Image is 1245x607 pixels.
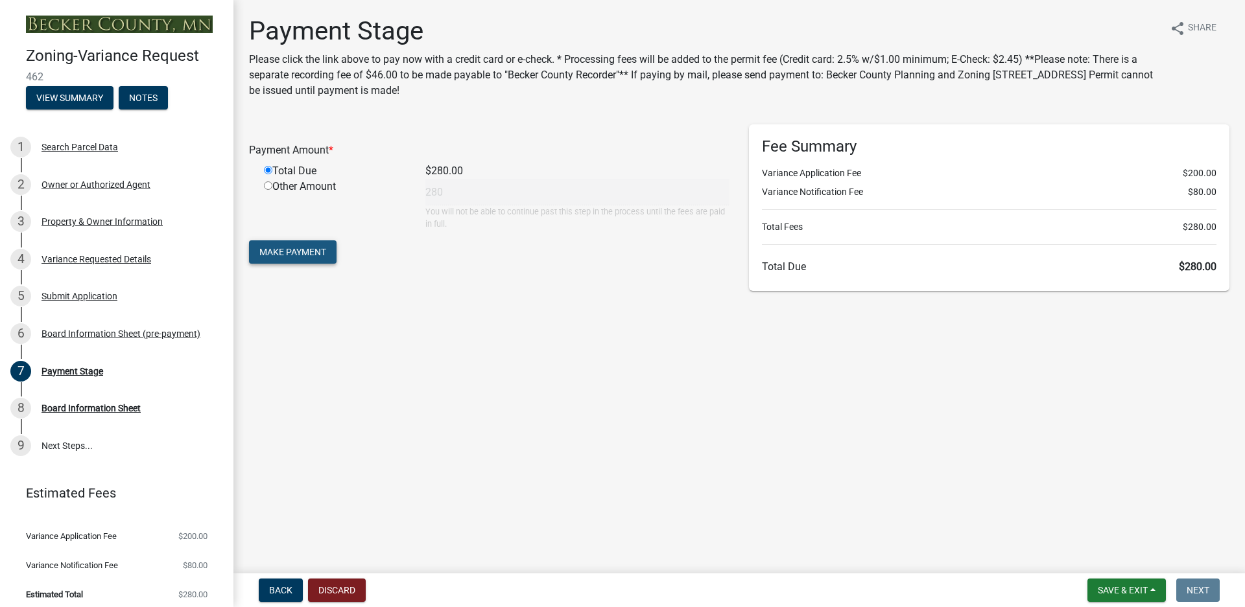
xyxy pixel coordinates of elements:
span: Make Payment [259,247,326,257]
div: 9 [10,435,31,456]
span: $280.00 [178,590,207,599]
div: $280.00 [416,163,739,179]
div: Property & Owner Information [41,217,163,226]
div: Payment Stage [41,367,103,376]
div: 6 [10,323,31,344]
li: Total Fees [762,220,1216,234]
button: Back [259,578,303,602]
div: Board Information Sheet (pre-payment) [41,329,200,338]
div: 4 [10,249,31,269]
h6: Total Due [762,260,1216,273]
span: 462 [26,71,207,83]
span: Estimated Total [26,590,83,599]
div: Variance Requested Details [41,255,151,264]
div: 7 [10,361,31,382]
div: Submit Application [41,292,117,301]
button: Make Payment [249,240,337,264]
span: $80.00 [183,561,207,569]
span: Variance Notification Fee [26,561,118,569]
li: Variance Application Fee [762,166,1216,180]
h4: Zoning-Variance Request [26,47,223,65]
div: Owner or Authorized Agent [41,180,150,189]
span: $200.00 [178,532,207,540]
a: Estimated Fees [10,480,213,506]
div: 5 [10,286,31,306]
div: Search Parcel Data [41,143,118,152]
span: $280.00 [1179,260,1216,273]
span: $280.00 [1183,220,1216,234]
button: Next [1176,578,1220,602]
h6: Fee Summary [762,137,1216,156]
i: share [1170,21,1185,36]
span: Save & Exit [1098,585,1148,595]
wm-modal-confirm: Summary [26,93,113,104]
span: $80.00 [1188,185,1216,199]
div: Board Information Sheet [41,404,141,413]
p: Please click the link above to pay now with a credit card or e-check. * Processing fees will be a... [249,52,1159,98]
button: Save & Exit [1087,578,1166,602]
div: 2 [10,174,31,195]
div: Payment Amount [239,143,739,158]
button: Notes [119,86,168,109]
button: View Summary [26,86,113,109]
wm-modal-confirm: Notes [119,93,168,104]
span: $200.00 [1183,166,1216,180]
div: Total Due [254,163,416,179]
span: Share [1188,21,1216,36]
h1: Payment Stage [249,16,1159,47]
div: 1 [10,137,31,157]
button: shareShare [1159,16,1227,41]
span: Back [269,585,292,595]
div: Other Amount [254,179,416,230]
span: Variance Application Fee [26,532,117,540]
div: 3 [10,211,31,232]
span: Next [1187,585,1209,595]
img: Becker County, Minnesota [26,16,213,33]
button: Discard [308,578,366,602]
li: Variance Notification Fee [762,185,1216,199]
div: 8 [10,398,31,418]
